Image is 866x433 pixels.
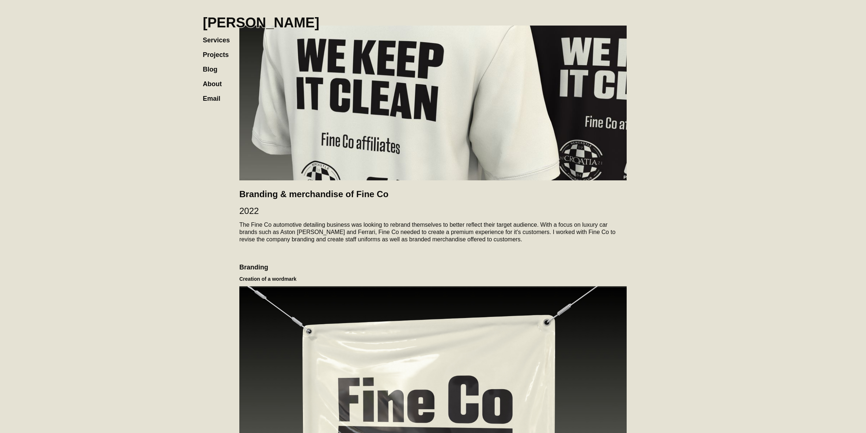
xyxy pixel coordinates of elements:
[203,15,319,31] h1: [PERSON_NAME]
[203,44,236,58] a: Projects
[203,58,225,73] a: Blog
[203,29,237,44] a: Services
[239,254,627,272] h4: Branding
[203,73,229,88] a: About
[239,204,627,218] h2: 2022
[203,7,319,31] a: home
[239,221,627,250] p: The Fine Co automotive detailing business was looking to rebrand themselves to better reflect the...
[239,275,627,283] h5: Creation of a wordmark
[203,88,228,102] a: Email
[239,188,627,201] h2: Branding & merchandise of Fine Co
